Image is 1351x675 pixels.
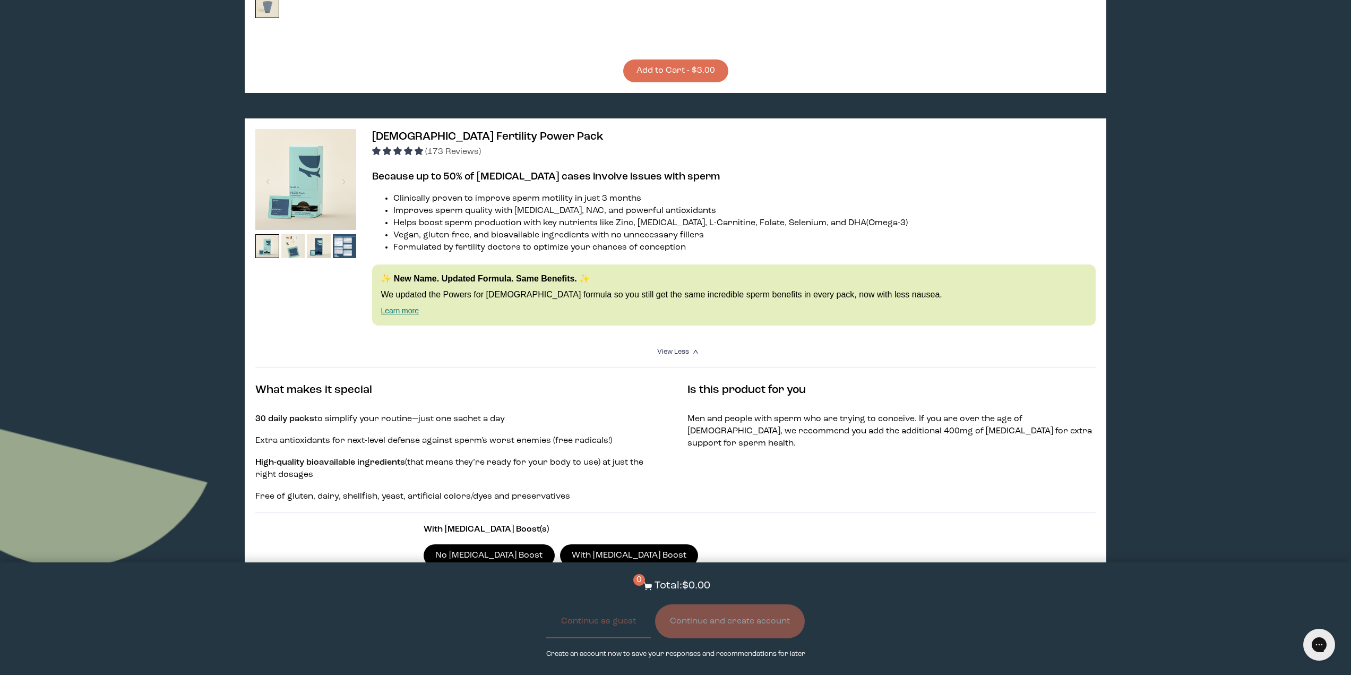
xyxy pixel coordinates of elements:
[623,59,728,82] button: Add to Cart - $3.00
[381,306,419,315] a: Learn more
[255,382,664,398] h4: What makes it special
[657,347,694,357] summary: View Less <
[424,524,927,536] p: With [MEDICAL_DATA] Boost(s)
[255,234,279,258] img: thumbnail image
[393,193,1095,205] li: Clinically proven to improve sperm motility in just 3 months
[692,349,702,355] i: <
[546,604,651,638] button: Continue as guest
[255,457,664,481] p: (that means they’re ready for your body to use) at just the right dosages
[381,289,1087,301] p: We updated the Powers for [DEMOGRAPHIC_DATA] formula so you still get the same incredible sperm b...
[372,169,1095,184] h3: Because up to 50% of [MEDICAL_DATA] cases involve issues with sperm
[333,234,357,258] img: thumbnail image
[307,234,331,258] img: thumbnail image
[281,234,305,258] img: thumbnail image
[655,578,710,594] p: Total: $0.00
[381,274,590,283] strong: ✨ New Name. Updated Formula. Same Benefits. ✨
[655,604,805,638] button: Continue and create account
[255,458,405,467] strong: High-quality bioavailable ingredients
[657,348,689,355] span: View Less
[255,435,664,447] p: Extra antioxidants for next-level defense against sperm's worst enemies (free radicals!)
[393,205,1095,217] li: Improves sperm quality with [MEDICAL_DATA], NAC, and powerful antioxidants
[425,148,481,156] span: (173 Reviews)
[560,544,699,567] label: With [MEDICAL_DATA] Boost
[1298,625,1340,664] iframe: Gorgias live chat messenger
[424,544,555,567] label: No [MEDICAL_DATA] Boost
[255,415,314,423] strong: 30 daily packs
[255,413,664,425] p: to simplify your routine—just one sachet a day
[393,242,1095,254] li: Formulated by fertility doctors to optimize your chances of conception
[372,131,604,142] span: [DEMOGRAPHIC_DATA] Fertility Power Pack
[393,229,1095,242] li: Vegan, gluten-free, and bioavailable ingredients with no unnecessary fillers
[372,148,425,156] span: 4.94 stars
[255,129,356,230] img: thumbnail image
[687,382,1096,398] h4: Is this product for you
[687,413,1096,450] p: Men and people with sperm who are trying to conceive. If you are over the age of [DEMOGRAPHIC_DAT...
[633,574,645,586] span: 0
[255,491,664,503] p: Free of gluten, dairy, shellfish, yeast, artificial colors/dyes and preservatives
[393,217,1095,229] li: Helps boost sperm production with key nutrients like Zinc, [MEDICAL_DATA], L-Carnitine, Folate, S...
[546,649,805,659] p: Create an account now to save your responses and recommendations for later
